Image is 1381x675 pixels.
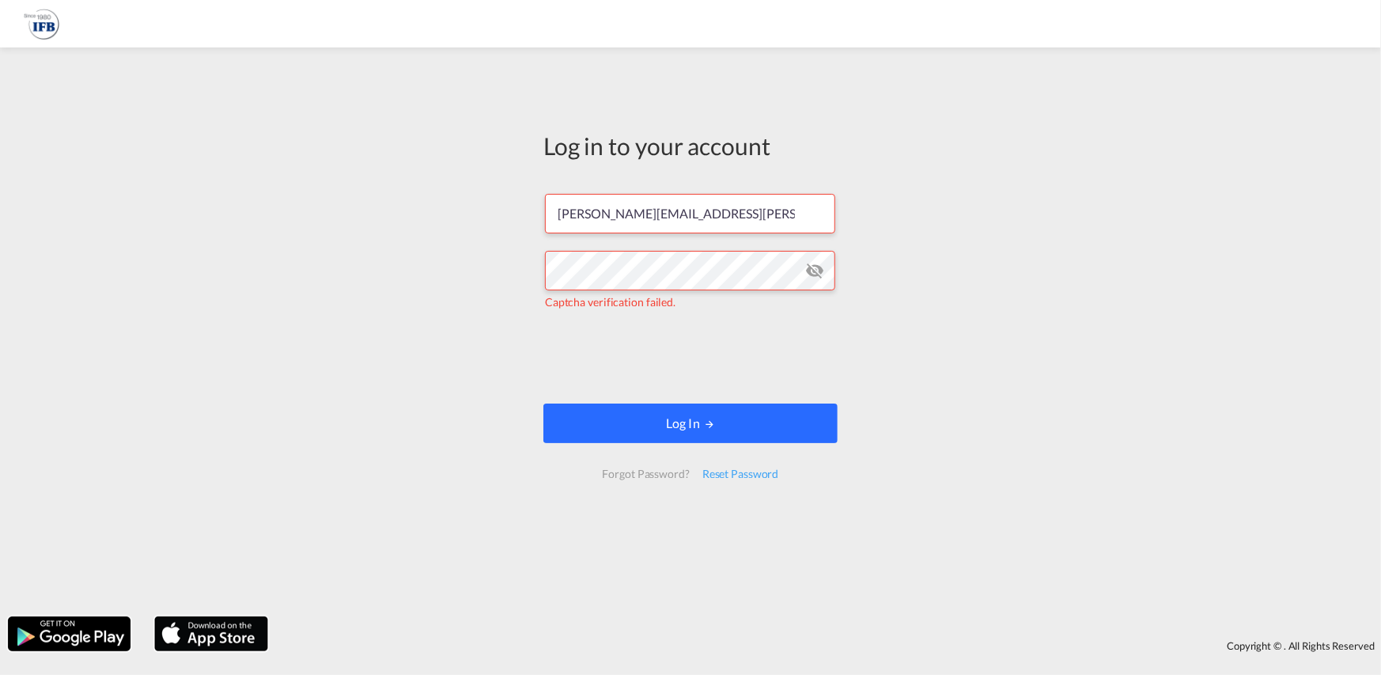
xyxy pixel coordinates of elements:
img: google.png [6,615,132,653]
img: apple.png [153,615,270,653]
div: Forgot Password? [596,460,695,488]
div: Reset Password [696,460,785,488]
iframe: reCAPTCHA [570,326,811,388]
input: Enter email/phone number [545,194,835,233]
md-icon: icon-eye-off [805,261,824,280]
div: Log in to your account [543,129,838,162]
div: Copyright © . All Rights Reserved [276,632,1381,659]
img: b628ab10256c11eeb52753acbc15d091.png [24,6,59,42]
span: Captcha verification failed. [545,295,675,309]
button: LOGIN [543,404,838,443]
